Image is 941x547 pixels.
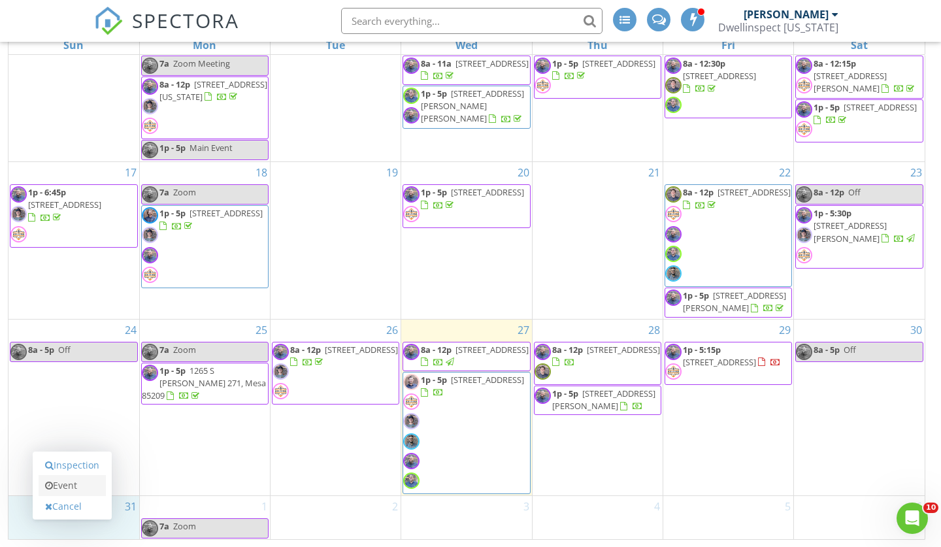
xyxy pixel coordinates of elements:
[142,365,266,401] a: 1p - 5p 1265 S [PERSON_NAME] 271, Mesa 85209
[534,386,661,415] a: 1p - 5p [STREET_ADDRESS][PERSON_NAME]
[663,496,793,540] td: Go to September 5, 2025
[272,342,399,405] a: 8a - 12p [STREET_ADDRESS]
[552,58,655,82] a: 1p - 5p [STREET_ADDRESS]
[744,8,829,21] div: [PERSON_NAME]
[421,88,447,99] span: 1p - 5p
[665,206,682,222] img: azsewer_logo_400x400.jpg
[794,319,925,495] td: Go to August 30, 2025
[552,388,578,399] span: 1p - 5p
[403,393,420,410] img: azsewer_logo_400x400.jpg
[159,78,267,103] span: [STREET_ADDRESS][US_STATE]
[585,36,610,54] a: Thursday
[534,342,661,385] a: 8a - 12p [STREET_ADDRESS]
[142,58,158,74] img: benji_dwell_v2.jpg
[403,472,420,489] img: clayton_dwell_v2.jpg
[403,58,420,74] img: benji_dwell_v2.jpg
[10,344,27,360] img: benji_dwell_v2.jpg
[253,162,270,183] a: Go to August 18, 2025
[455,344,529,356] span: [STREET_ADDRESS]
[421,344,529,368] a: 8a - 12p [STREET_ADDRESS]
[451,186,524,198] span: [STREET_ADDRESS]
[271,33,401,162] td: Go to August 12, 2025
[796,186,812,203] img: benji_dwell_v2.jpg
[10,226,27,242] img: azsewer_logo_400x400.jpg
[142,98,158,114] img: luke_v4.png
[796,344,812,360] img: benji_dwell_v2.jpg
[190,207,263,219] span: [STREET_ADDRESS]
[159,186,169,198] span: 7a
[782,496,793,517] a: Go to September 5, 2025
[844,101,917,113] span: [STREET_ADDRESS]
[403,206,420,222] img: azsewer_logo_400x400.jpg
[646,320,663,340] a: Go to August 28, 2025
[794,496,925,540] td: Go to September 6, 2025
[28,186,101,223] a: 1p - 6:45p [STREET_ADDRESS]
[796,58,812,74] img: benji_dwell_v2.jpg
[665,290,682,306] img: benji_dwell_v2.jpg
[323,36,348,54] a: Tuesday
[718,186,791,198] span: [STREET_ADDRESS]
[159,520,169,532] span: 7a
[403,433,420,450] img: fabian_headshot_v3.jpg
[795,56,923,99] a: 8a - 12:15p [STREET_ADDRESS][PERSON_NAME]
[794,162,925,319] td: Go to August 23, 2025
[908,320,925,340] a: Go to August 30, 2025
[401,319,532,495] td: Go to August 27, 2025
[914,496,925,517] a: Go to September 6, 2025
[665,344,682,360] img: benji_dwell_v2.jpg
[515,162,532,183] a: Go to August 20, 2025
[403,186,420,203] img: benji_dwell_v2.jpg
[8,496,139,540] td: Go to August 31, 2025
[683,290,709,301] span: 1p - 5p
[776,162,793,183] a: Go to August 22, 2025
[173,58,230,69] span: Zoom Meeting
[139,496,270,540] td: Go to September 1, 2025
[142,365,158,381] img: benji_dwell_v2.jpg
[421,344,452,356] span: 8a - 12p
[665,184,792,287] a: 8a - 12p [STREET_ADDRESS]
[796,207,812,224] img: benji_dwell_v2.jpg
[421,58,452,69] span: 8a - 11a
[173,520,196,532] span: Zoom
[403,374,420,390] img: dwell_inspect15_websize.jpg
[665,246,682,262] img: clayton_dwell_v2.jpg
[897,503,928,534] iframe: Intercom live chat
[795,205,923,269] a: 1p - 5:30p [STREET_ADDRESS][PERSON_NAME]
[421,58,529,82] a: 8a - 11a [STREET_ADDRESS]
[552,344,660,368] a: 8a - 12p [STREET_ADDRESS]
[132,7,239,34] span: SPECTORA
[159,78,267,103] a: 8a - 12p [STREET_ADDRESS][US_STATE]
[141,76,269,140] a: 8a - 12p [STREET_ADDRESS][US_STATE]
[159,58,169,69] span: 7a
[403,344,420,360] img: benji_dwell_v2.jpg
[683,344,781,368] a: 1p - 5:15p [STREET_ADDRESS]
[403,184,530,227] a: 1p - 5p [STREET_ADDRESS]
[814,70,887,94] span: [STREET_ADDRESS][PERSON_NAME]
[94,18,239,45] a: SPECTORA
[535,77,551,93] img: azsewer_logo_400x400.jpg
[535,344,551,360] img: benji_dwell_v2.jpg
[515,320,532,340] a: Go to August 27, 2025
[665,97,682,113] img: clayton_dwell_v2.jpg
[683,290,786,314] a: 1p - 5p [STREET_ADDRESS][PERSON_NAME]
[403,372,530,494] a: 1p - 5p [STREET_ADDRESS]
[683,186,791,210] a: 8a - 12p [STREET_ADDRESS]
[665,77,682,93] img: cody_dwellinspectaz.png
[794,33,925,162] td: Go to August 16, 2025
[848,186,861,198] span: Off
[173,344,196,356] span: Zoom
[421,186,524,210] a: 1p - 5p [STREET_ADDRESS]
[421,88,524,124] a: 1p - 5p [STREET_ADDRESS][PERSON_NAME][PERSON_NAME]
[325,344,398,356] span: [STREET_ADDRESS]
[683,344,721,356] span: 1p - 5:15p
[908,162,925,183] a: Go to August 23, 2025
[142,142,158,158] img: benji_dwell_v2.jpg
[142,207,158,224] img: capture.jpg
[683,70,756,82] span: [STREET_ADDRESS]
[142,186,158,203] img: benji_dwell_v2.jpg
[173,186,196,198] span: Zoom
[341,8,603,34] input: Search everything...
[28,186,66,198] span: 1p - 6:45p
[10,186,27,203] img: benji_dwell_v2.jpg
[665,363,682,380] img: azsewer_logo_400x400.jpg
